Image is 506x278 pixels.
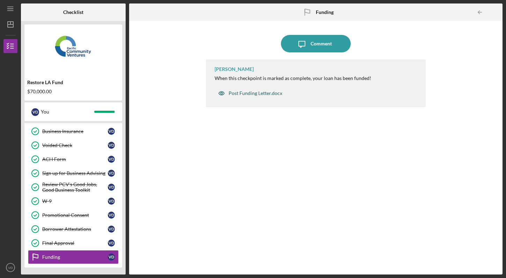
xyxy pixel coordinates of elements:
div: You [41,106,94,118]
div: Borrower Attestations [42,226,108,232]
a: Promotional ConsentVD [28,208,119,222]
a: Final ApprovalVD [28,236,119,250]
div: Business Insurance [42,129,108,134]
div: $70,000.00 [27,89,119,94]
div: Comment [311,35,332,52]
div: ACH Form [42,156,108,162]
button: Post Funding Letter.docx [215,86,286,100]
div: V D [108,156,115,163]
div: V D [108,142,115,149]
a: FundingVD [28,250,119,264]
div: Sign up for Business Advising [42,170,108,176]
div: Final Approval [42,240,108,246]
div: V D [108,212,115,219]
button: VD [3,261,17,275]
div: When this checkpoint is marked as complete, your loan has been funded! [215,75,371,81]
a: Review PCV's Good Jobs, Good Business ToolkitVD [28,180,119,194]
div: [PERSON_NAME] [215,66,254,72]
div: Restore LA Fund [27,80,119,85]
div: Voided Check [42,142,108,148]
div: V D [108,226,115,233]
a: ACH FormVD [28,152,119,166]
div: Promotional Consent [42,212,108,218]
a: Voided CheckVD [28,138,119,152]
a: Borrower AttestationsVD [28,222,119,236]
text: VD [8,266,13,270]
div: W-9 [42,198,108,204]
div: V D [108,198,115,205]
div: Funding [42,254,108,260]
button: Comment [281,35,351,52]
div: V D [31,108,39,116]
div: Review PCV's Good Jobs, Good Business Toolkit [42,182,108,193]
b: Checklist [63,9,83,15]
div: V D [108,170,115,177]
a: Sign up for Business AdvisingVD [28,166,119,180]
div: V D [108,184,115,191]
img: Product logo [24,28,122,70]
a: W-9VD [28,194,119,208]
b: Funding [316,9,334,15]
div: V D [108,254,115,261]
div: V D [108,240,115,247]
a: Business InsuranceVD [28,124,119,138]
div: Post Funding Letter.docx [229,90,282,96]
div: V D [108,128,115,135]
